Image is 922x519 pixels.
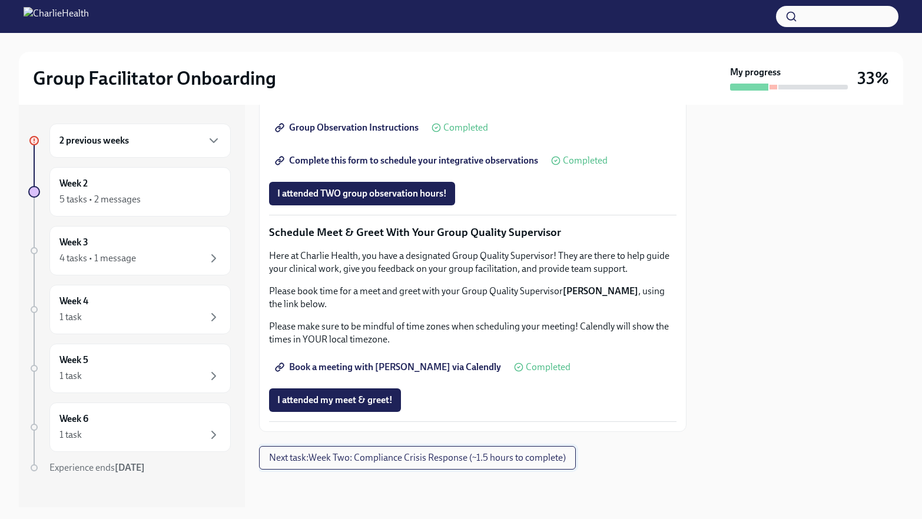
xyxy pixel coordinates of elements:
[269,452,566,464] span: Next task : Week Two: Compliance Crisis Response (~1.5 hours to complete)
[28,402,231,452] a: Week 61 task
[59,354,88,367] h6: Week 5
[563,285,638,297] strong: [PERSON_NAME]
[443,123,488,132] span: Completed
[277,122,419,134] span: Group Observation Instructions
[269,149,546,172] a: Complete this form to schedule your integrative observations
[49,124,231,158] div: 2 previous weeks
[730,66,781,79] strong: My progress
[563,156,608,165] span: Completed
[277,188,447,199] span: I attended TWO group observation hours!
[59,295,88,308] h6: Week 4
[259,446,576,470] button: Next task:Week Two: Compliance Crisis Response (~1.5 hours to complete)
[269,225,676,240] p: Schedule Meet & Greet With Your Group Quality Supervisor
[269,182,455,205] button: I attended TWO group observation hours!
[59,193,141,206] div: 5 tasks • 2 messages
[28,167,231,217] a: Week 25 tasks • 2 messages
[277,361,501,373] span: Book a meeting with [PERSON_NAME] via Calendly
[28,226,231,275] a: Week 34 tasks • 1 message
[269,388,401,412] button: I attended my meet & greet!
[59,428,82,441] div: 1 task
[59,236,88,249] h6: Week 3
[277,394,393,406] span: I attended my meet & greet!
[24,7,89,26] img: CharlieHealth
[59,370,82,382] div: 1 task
[115,462,145,473] strong: [DATE]
[269,285,676,311] p: Please book time for a meet and greet with your Group Quality Supervisor , using the link below.
[269,116,427,139] a: Group Observation Instructions
[269,249,676,275] p: Here at Charlie Health, you have a designated Group Quality Supervisor! They are there to help gu...
[59,311,82,324] div: 1 task
[59,412,88,425] h6: Week 6
[269,320,676,346] p: Please make sure to be mindful of time zones when scheduling your meeting! Calendly will show the...
[28,344,231,393] a: Week 51 task
[526,362,571,372] span: Completed
[59,134,129,147] h6: 2 previous weeks
[277,155,538,167] span: Complete this form to schedule your integrative observations
[857,68,889,89] h3: 33%
[28,285,231,334] a: Week 41 task
[49,462,145,473] span: Experience ends
[33,66,276,90] h2: Group Facilitator Onboarding
[59,177,88,190] h6: Week 2
[269,355,509,379] a: Book a meeting with [PERSON_NAME] via Calendly
[59,252,136,265] div: 4 tasks • 1 message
